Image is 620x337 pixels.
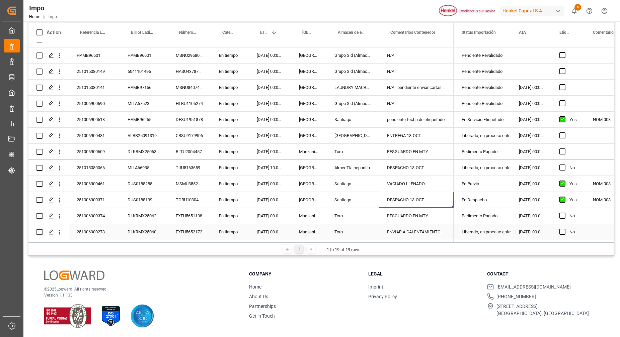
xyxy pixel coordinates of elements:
div: RESGUARDO EN MTY [379,144,454,159]
a: Imprint [368,284,383,290]
span: ETA Aduana [260,30,268,35]
div: Almer Tlalnepantla [326,160,379,176]
img: Logward Logo [44,270,104,280]
div: Press SPACE to select this row. [28,224,454,240]
div: [DATE] 00:00:00 [511,192,551,208]
div: [DATE] 00:00:00 [511,224,551,240]
span: [STREET_ADDRESS], [GEOGRAPHIC_DATA], [GEOGRAPHIC_DATA] [496,303,589,317]
div: Yes [569,176,577,192]
div: [GEOGRAPHIC_DATA] [291,128,326,143]
div: Santiago [326,112,379,127]
div: En tiempo [211,208,249,224]
a: Privacy Policy [368,294,397,299]
div: 1 to 19 of 19 rows [327,246,361,253]
div: En Previo [462,176,503,192]
div: Press SPACE to select this row. [28,80,454,96]
div: Yes [569,112,577,127]
div: En Despacho [462,192,503,208]
div: N/A | pendiente enviar cartas actualizadas [379,80,454,95]
button: Henkel Capital S.A [500,4,567,17]
div: DLKRMX2506362 [120,144,168,159]
div: En tiempo [211,192,249,208]
div: [GEOGRAPHIC_DATA] [291,80,326,95]
div: En tiempo [211,112,249,127]
div: Impo [29,3,57,13]
span: Número de Contenedor [179,30,197,35]
div: [DATE] 00:00:00 [249,144,291,159]
div: En Servicio Etiquetado [462,112,503,127]
div: 251006900690 [69,96,120,111]
div: [GEOGRAPHIC_DATA] [291,176,326,192]
a: Home [29,14,40,19]
div: Press SPACE to select this row. [28,176,454,192]
span: ATA [519,30,526,35]
div: 251006900374 [69,208,120,224]
div: MSNU8407435 [168,80,211,95]
div: Liberado, en proceso entrega [462,160,503,176]
div: RESGUARDO EN MTY [379,208,454,224]
div: [DATE] 00:00:00 [249,80,291,95]
div: [GEOGRAPHIC_DATA] [291,96,326,111]
div: En tiempo [211,224,249,240]
div: DUS0188285 [120,176,168,192]
div: ENVIAR A CALENTAMIENTO | 15-OCT [379,224,454,240]
div: Press SPACE to select this row. [28,96,454,112]
div: [GEOGRAPHIC_DATA] [291,64,326,79]
div: Press SPACE to select this row. [28,192,454,208]
div: No [569,208,577,224]
div: En tiempo [211,144,249,159]
div: [DATE] 00:00:00 [511,80,551,95]
span: Comentarios Contenedor [390,30,435,35]
div: Toro [326,224,379,240]
div: En tiempo [211,80,249,95]
div: [GEOGRAPHIC_DATA] [291,192,326,208]
div: EXFU5651108 [168,208,211,224]
span: Etiquetado? [559,30,571,35]
div: [DATE] 10:00:00 [249,160,291,176]
div: Henkel Capital S.A [500,6,564,16]
div: HAMB96601 [69,47,120,63]
div: Press SPACE to select this row. [28,128,454,144]
a: Home [249,284,261,290]
div: [DATE] 00:00:00 [249,128,291,143]
div: En tiempo [211,47,249,63]
div: HAMB96601 [120,47,168,63]
div: DESPACHO 13-OCT [379,160,454,176]
span: Categoría [222,30,235,35]
h3: Contact [487,270,598,277]
div: [DATE] 00:00:00 [511,176,551,192]
div: [DATE] 00:00:00 [511,112,551,127]
div: 251006900461 [69,176,120,192]
div: En tiempo [211,96,249,111]
div: Action [47,29,61,35]
div: Press SPACE to select this row. [28,208,454,224]
div: pendiente fecha de etiquetado [379,112,454,127]
div: DUS0188139 [120,192,168,208]
div: [GEOGRAPHIC_DATA] [291,47,326,63]
div: TIIU5163659 [168,160,211,176]
div: [GEOGRAPHIC_DATA] [291,160,326,176]
div: [DATE] 00:00:00 [249,112,291,127]
div: HAMB96255 [120,112,168,127]
div: VACIADO LLENADO [379,176,454,192]
img: AICPA SOC [131,304,154,328]
div: [GEOGRAPHIC_DATA] [326,128,379,143]
a: Get in Touch [249,313,275,319]
div: HASU4378720 [168,64,211,79]
div: N/A [379,47,454,63]
span: Almacen de entrega [338,30,365,35]
div: [GEOGRAPHIC_DATA] [291,112,326,127]
div: Pendiente Revalidado [462,48,503,63]
div: [DATE] 00:00:00 [249,176,291,192]
div: 251006900609 [69,144,120,159]
div: Pendiente Revalidado [462,64,503,79]
div: DESPACHO 13-OCT [379,192,454,208]
div: MSMU3552118 [168,176,211,192]
div: [DATE] 00:00:00 [249,208,291,224]
div: [DATE] 00:00:00 [249,64,291,79]
div: HLBU1105274 [168,96,211,111]
div: [DATE] 00:00:00 [249,224,291,240]
div: Liberado, en proceso entrega [462,224,503,240]
div: Manzanillo [291,224,326,240]
div: 251006900371 [69,192,120,208]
